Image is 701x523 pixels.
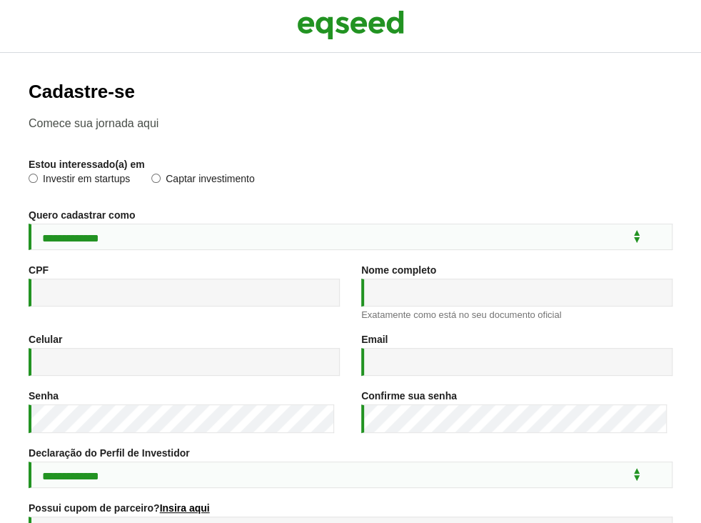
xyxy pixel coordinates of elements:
label: Confirme sua senha [361,391,457,401]
h2: Cadastre-se [29,81,672,102]
a: Insira aqui [160,503,210,513]
label: Quero cadastrar como [29,210,135,220]
label: Nome completo [361,265,436,275]
label: Email [361,334,388,344]
label: CPF [29,265,49,275]
input: Investir em startups [29,174,38,183]
label: Estou interessado(a) em [29,159,145,169]
label: Investir em startups [29,174,130,188]
label: Celular [29,334,62,344]
label: Possui cupom de parceiro? [29,503,210,513]
div: Exatamente como está no seu documento oficial [361,310,672,319]
p: Comece sua jornada aqui [29,116,672,130]
img: EqSeed Logo [297,7,404,43]
input: Captar investimento [151,174,161,183]
label: Declaração do Perfil de Investidor [29,448,190,458]
label: Senha [29,391,59,401]
label: Captar investimento [151,174,255,188]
